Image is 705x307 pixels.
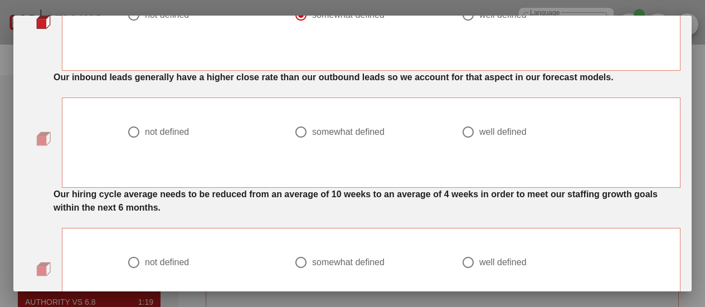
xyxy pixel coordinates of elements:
div: somewhat defined [312,257,385,268]
div: well defined [479,257,527,268]
div: well defined [479,126,527,138]
strong: Our hiring cycle average needs to be reduced from an average of 10 weeks to an average of 4 weeks... [54,189,658,212]
img: question-bullet-actve.png [36,14,51,29]
strong: Our inbound leads generally have a higher close rate than our outbound leads so we account for th... [54,72,614,82]
img: question-bullet.png [36,262,51,276]
div: somewhat defined [312,126,385,138]
div: not defined [145,126,189,138]
img: question-bullet.png [36,131,51,146]
div: not defined [145,257,189,268]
